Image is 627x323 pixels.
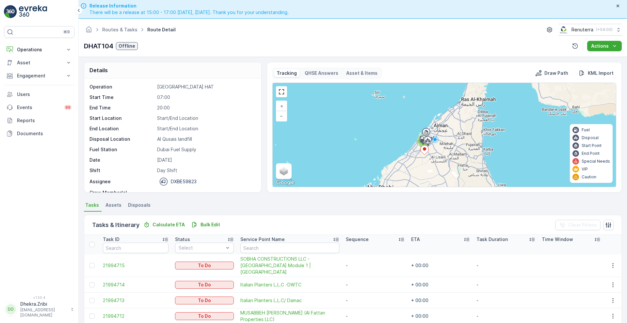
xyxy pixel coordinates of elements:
p: Draw Path [544,70,568,76]
span: There will be a release at 15:00 - 17:00 [DATE], [DATE]. Thank you for your understanding. [89,9,289,16]
p: 99 [65,105,71,110]
a: Homepage [85,28,92,34]
p: Select [179,245,224,251]
p: Caution [582,174,596,180]
p: KML Import [588,70,614,76]
button: Engagement [4,69,74,82]
input: Search [103,243,169,253]
p: QHSE Answers [305,70,338,76]
button: KML Import [576,69,616,77]
span: Route Detail [146,26,177,33]
p: Tasks & Itinerary [92,220,139,230]
p: Details [89,66,108,74]
div: 5 [417,134,430,147]
p: Documents [17,130,72,137]
p: Task Duration [476,236,508,243]
img: Screenshot_2024-07-26_at_13.33.01.png [559,26,569,33]
p: DHAT104 [84,41,113,51]
p: Asset & Items [346,70,378,76]
p: Day Shift [157,167,254,174]
p: - [157,189,254,196]
p: Calculate ETA [153,221,185,228]
p: Clear Filters [568,222,597,228]
button: Bulk Edit [189,221,223,229]
button: DDDhekra.Zribi[EMAIL_ADDRESS][DOMAIN_NAME] [4,301,74,318]
img: Google [274,178,296,187]
a: 21994712 [103,313,169,319]
p: End Location [89,125,154,132]
a: Users [4,88,74,101]
p: Disposal Location [89,136,154,142]
p: To Do [198,282,211,288]
td: + 00:00 [408,254,473,277]
td: - [473,277,539,293]
button: To Do [175,281,234,289]
p: [DATE] [157,157,254,163]
p: Start Point [582,143,602,148]
div: DD [6,304,16,315]
button: Calculate ETA [141,221,187,229]
p: Time Window [542,236,573,243]
p: Start Time [89,94,154,101]
span: Disposals [128,202,151,208]
input: Search [240,243,339,253]
a: Events99 [4,101,74,114]
td: - [473,293,539,308]
button: Operations [4,43,74,56]
div: Toggle Row Selected [89,282,95,287]
button: Actions [587,41,622,51]
p: To Do [198,297,211,304]
span: Tasks [85,202,99,208]
p: ( +04:00 ) [596,27,613,32]
td: + 00:00 [408,293,473,308]
p: Crew Member(s) [89,189,154,196]
td: + 00:00 [408,277,473,293]
span: SOBHA CONSTRUCTIONS LLC - [GEOGRAPHIC_DATA] Module 1 | [GEOGRAPHIC_DATA] [240,256,339,275]
button: Draw Path [533,69,571,77]
p: End Time [89,105,154,111]
td: - [343,293,408,308]
a: 21994713 [103,297,169,304]
div: Toggle Row Selected [89,263,95,268]
td: - [473,254,539,277]
a: View Fullscreen [277,87,286,97]
p: End Point [582,151,600,156]
p: Al Qusais landfill [157,136,254,142]
p: Users [17,91,72,98]
p: Actions [591,43,609,49]
span: Release Information [89,3,289,9]
a: Documents [4,127,74,140]
button: To Do [175,262,234,269]
p: Start Location [89,115,154,121]
div: 0 [273,83,616,187]
span: Assets [105,202,121,208]
a: 21994714 [103,282,169,288]
p: Dubai Fuel Supply [157,146,254,153]
p: Service Point Name [240,236,285,243]
button: Renuterra(+04:00) [559,24,622,36]
td: - [343,277,408,293]
div: Toggle Row Selected [89,314,95,319]
p: ⌘B [63,29,70,35]
p: Offline [119,43,135,49]
p: Task ID [103,236,120,243]
p: Fuel [582,127,590,133]
button: Clear Filters [555,220,601,230]
td: - [343,254,408,277]
p: Operation [89,84,154,90]
p: Renuterra [571,26,593,33]
a: Italian Planters L.L.C/ Damac [240,297,339,304]
p: [EMAIL_ADDRESS][DOMAIN_NAME] [20,307,67,318]
a: Zoom Out [277,111,286,121]
button: To Do [175,297,234,304]
span: + [280,103,283,109]
p: Shift [89,167,154,174]
p: 20:00 [157,105,254,111]
p: Special Needs [582,159,610,164]
p: To Do [198,262,211,269]
span: MUSABBEH [PERSON_NAME] (Al Fattan Properties LLC) [240,310,339,323]
span: − [280,113,283,119]
p: Start/End Location [157,125,254,132]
